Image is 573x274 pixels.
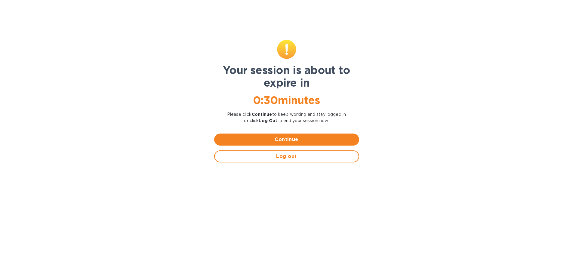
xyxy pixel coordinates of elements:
[214,150,359,162] button: Log out
[252,112,272,117] b: Continue
[214,134,359,146] button: Continue
[219,136,354,143] span: Continue
[214,64,359,89] h1: Your session is about to expire in
[214,111,359,124] p: Please click to keep working and stay logged in or click to end your session now.
[214,94,359,106] h1: 0 : 30 minutes
[259,118,277,123] b: Log Out
[220,153,354,160] span: Log out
